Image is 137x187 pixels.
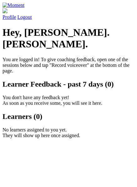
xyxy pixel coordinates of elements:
[3,127,134,138] p: No learners assigned to you yet. They will show up here once assigned.
[3,80,134,88] h2: Learner Feedback - past 7 days (0)
[3,112,134,121] h2: Learners (0)
[3,3,24,8] img: Moment
[3,57,134,74] p: You are logged in! To give coaching feedback, open one of the sessions below and tap "Record voic...
[3,95,134,106] p: You don't have any feedback yet! As soon as you receive some, you will see it here.
[18,14,32,20] a: Logout
[3,8,134,20] a: Profile
[3,8,8,13] img: default_avatar-b4e2223d03051bc43aaaccfb402a43260a3f17acc7fafc1603fdf008d6cba3c9.png
[3,27,134,50] h1: Hey, [PERSON_NAME].[PERSON_NAME].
